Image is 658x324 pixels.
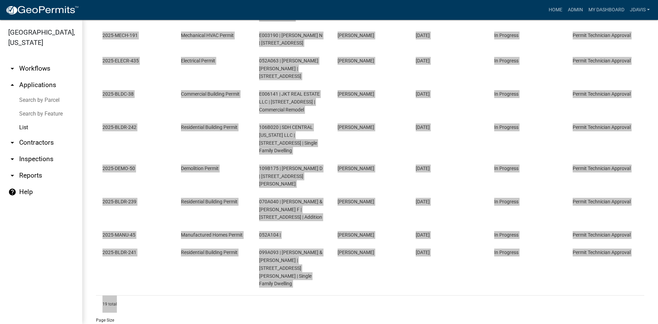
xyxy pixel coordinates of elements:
a: Permit Technician Approval [573,166,631,171]
span: 08/12/2025 [416,33,430,38]
span: 08/10/2025 [416,91,430,97]
i: arrow_drop_down [8,155,16,163]
span: 08/07/2025 [416,166,430,171]
i: arrow_drop_down [8,139,16,147]
i: help [8,188,16,196]
span: In Progress [494,250,519,255]
i: arrow_drop_down [8,171,16,180]
a: Home [546,3,565,16]
span: Mechanical HVAC Permit [181,33,234,38]
span: Commercial Building Permit [181,91,240,97]
a: Permit Technician Approval [573,250,631,255]
span: Manufactured Homes Permit [181,232,243,238]
span: 08/09/2025 [416,124,430,130]
a: Permit Technician Approval [573,124,631,130]
i: arrow_drop_down [8,64,16,73]
span: In Progress [494,166,519,171]
span: 099A093 | TAMASI MATTHEW & KAREY | 751 Bacon Street | Single Family Dwelling [259,250,322,286]
span: Demolition Permit [181,166,219,171]
span: Lu Collis [338,58,374,63]
div: 19 total [96,296,644,313]
span: Residential Building Permit [181,124,237,130]
span: Deborah J. Thompson [338,199,374,204]
span: In Progress [494,33,519,38]
a: 2025-BLDR-242 [102,124,136,130]
a: Permit Technician Approval [573,58,631,63]
span: In Progress [494,58,519,63]
a: 2025-MECH-191 [102,33,138,38]
span: Amanda Rowell [338,232,374,238]
span: 109B175 | WALTON JOE D | 118 Theresa Dr [259,166,322,187]
a: 2025-MANU-45 [102,232,135,238]
span: 08/11/2025 [416,58,430,63]
a: 2025-BLDR-241 [102,250,136,255]
span: E006141 | JKT REAL ESTATE LLC | 117 S JEFFERSON AVE | Commercial Remodel [259,91,320,112]
a: Admin [565,3,586,16]
a: 2025-DEMO-50 [102,166,135,171]
span: Residential Building Permit [181,250,237,255]
span: 052A063 | WELDON JOSHUA DONALD | 667 Greensboro Rd [259,58,318,79]
a: 2025-ELECR-435 [102,58,139,63]
span: 070A040 | THOMPSON DEBORAH J & STANDISH F | 172 HICKORY POINT DR | Addition [259,199,322,220]
span: 106B020 | SDH CENTRAL GEORGIA LLC | 131 CREEKSIDE RD | Single Family Dwelling [259,124,317,153]
span: CHIN HO YI [338,91,374,97]
span: In Progress [494,232,519,238]
a: 2025-BLDR-239 [102,199,136,204]
a: My Dashboard [586,3,627,16]
span: Electrical Permit [181,58,215,63]
span: Joseph Stanford [338,33,374,38]
span: 08/05/2025 [416,199,430,204]
a: Permit Technician Approval [573,199,631,204]
a: 2025-BLDC-38 [102,91,134,97]
span: In Progress [494,199,519,204]
span: Residential Building Permit [181,199,237,204]
span: In Progress [494,124,519,130]
span: 052A104 | [259,232,281,238]
a: Permit Technician Approval [573,232,631,238]
span: 08/01/2025 [416,250,430,255]
span: In Progress [494,91,519,97]
span: E003190 | RALSTON HOBERT N | 498 Sparta Hwy. [259,33,322,46]
a: Permit Technician Approval [573,91,631,97]
span: Matt Tamasi [338,250,374,255]
span: Justin [338,124,374,130]
i: arrow_drop_up [8,81,16,89]
span: Pat Walton [338,166,374,171]
span: 08/04/2025 [416,232,430,238]
a: jdavis [627,3,653,16]
a: Permit Technician Approval [573,33,631,38]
